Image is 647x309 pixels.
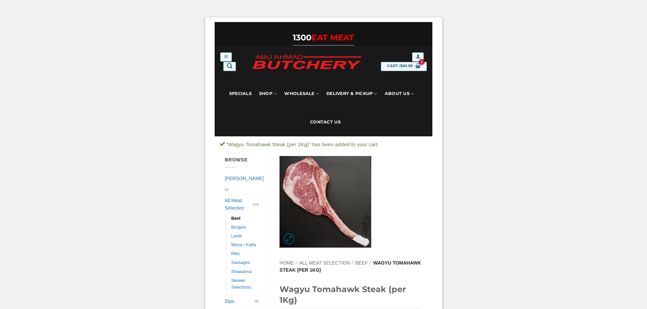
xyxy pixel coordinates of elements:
a: [PERSON_NAME] [225,173,264,184]
span: Cart / [387,63,413,69]
a: View cart [381,62,427,71]
a: Shawarma [231,267,252,276]
a: Ribs [231,249,240,258]
a: Beef [356,260,368,266]
a: Lamb [231,232,242,240]
a: 1300EAT MEAT [293,33,354,42]
a: About Us [385,79,414,108]
span: // [295,260,298,266]
h1: Wagyu Tomahawk Steak (per 1Kg) [280,284,422,308]
bdi: 94.99 [400,64,413,68]
a: Burgers [231,223,246,232]
a: Beef [231,214,240,223]
div: “Wagyu Tomahawk Steak (per 1Kg)” has been added to your cart. [215,140,433,149]
span: // [352,260,354,266]
a: Wholesale [284,79,319,108]
a: Menu [220,52,232,62]
img: Wagyu Tomahawk Steak (per 1Kg) [280,156,371,248]
a: Home [280,260,294,266]
a: Sausages [231,258,250,267]
a: All Meat Selection [225,195,253,214]
span: (74) [253,199,259,209]
a: SHOP [259,79,277,108]
a: All Meat Selection [299,260,350,266]
a: Mince / Kafta [231,240,256,249]
a: Search [223,62,236,71]
span: (5) [255,296,259,306]
a: Dips [225,295,255,307]
a: Login [412,52,424,62]
span: EAT MEAT [311,33,354,42]
a: Zoom [284,233,295,245]
span: // [369,260,372,266]
a: Skewer Selections [231,276,259,292]
a: Contact Us [310,108,341,136]
span: (2) [225,185,229,194]
a: Delivery & Pickup [326,79,377,108]
a: Specials [229,79,252,108]
span: 1300 [293,33,311,42]
span: Browse [225,157,248,162]
span: $ [400,63,403,69]
img: Abu Ahmad Butchery [247,51,367,75]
